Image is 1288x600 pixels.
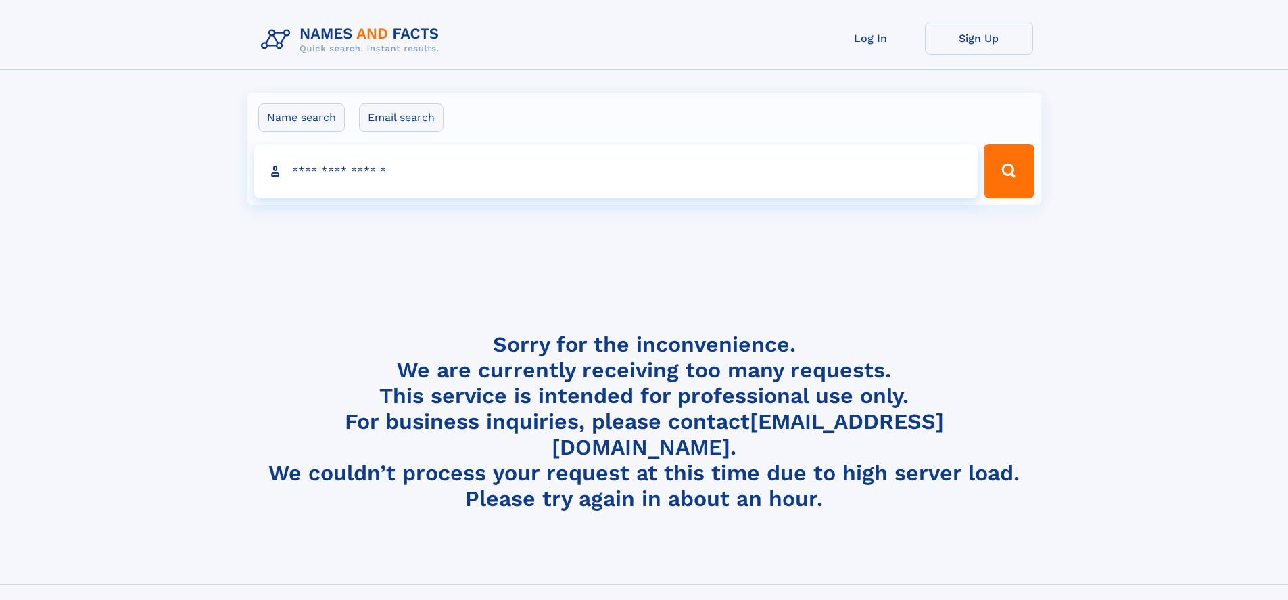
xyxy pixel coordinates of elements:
[984,144,1034,198] button: Search Button
[256,331,1033,512] h4: Sorry for the inconvenience. We are currently receiving too many requests. This service is intend...
[254,144,978,198] input: search input
[359,103,444,132] label: Email search
[552,409,944,460] a: [EMAIL_ADDRESS][DOMAIN_NAME]
[817,22,925,55] a: Log In
[925,22,1033,55] a: Sign Up
[258,103,345,132] label: Name search
[256,22,450,58] img: Logo Names and Facts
